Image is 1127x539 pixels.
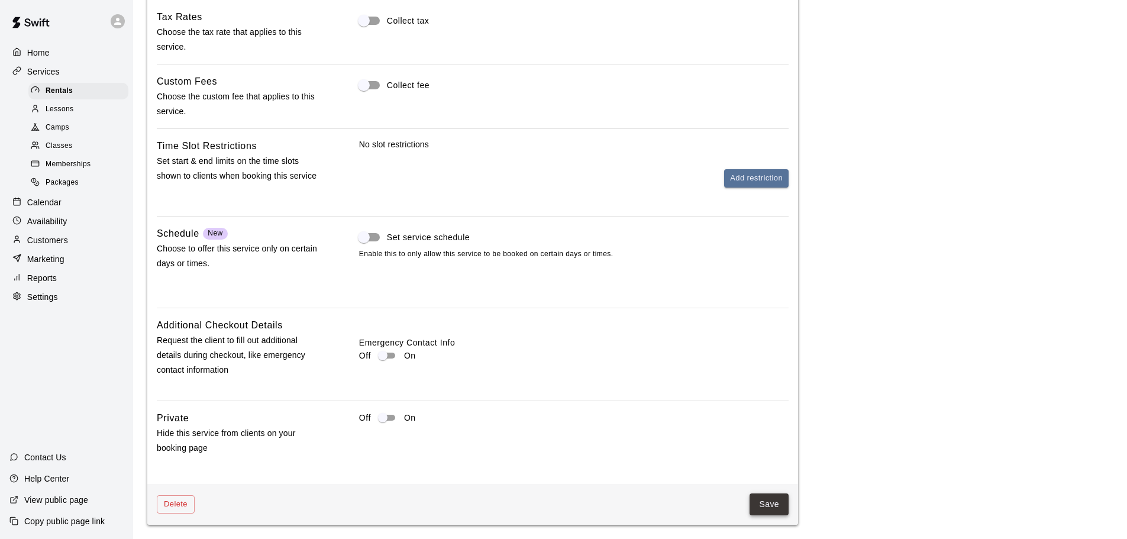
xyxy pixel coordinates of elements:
[9,63,124,80] a: Services
[9,250,124,268] a: Marketing
[359,248,789,260] span: Enable this to only allow this service to be booked on certain days or times.
[359,337,789,348] label: Emergency Contact Info
[28,82,133,100] a: Rentals
[404,412,416,424] p: On
[46,140,72,152] span: Classes
[28,137,133,156] a: Classes
[157,226,199,241] h6: Schedule
[9,288,124,306] a: Settings
[157,318,283,333] h6: Additional Checkout Details
[27,253,64,265] p: Marketing
[27,234,68,246] p: Customers
[750,493,789,515] button: Save
[387,231,470,244] span: Set service schedule
[24,494,88,506] p: View public page
[157,154,321,183] p: Set start & end limits on the time slots shown to clients when booking this service
[46,159,91,170] span: Memberships
[157,89,321,119] p: Choose the custom fee that applies to this service.
[46,122,69,134] span: Camps
[157,241,321,271] p: Choose to offer this service only on certain days or times.
[24,451,66,463] p: Contact Us
[27,291,58,303] p: Settings
[28,120,128,136] div: Camps
[27,66,60,78] p: Services
[208,229,222,237] span: New
[724,169,789,188] button: Add restriction
[9,212,124,230] a: Availability
[28,119,133,137] a: Camps
[157,25,321,54] p: Choose the tax rate that applies to this service.
[27,272,57,284] p: Reports
[9,193,124,211] a: Calendar
[46,177,79,189] span: Packages
[27,215,67,227] p: Availability
[28,156,128,173] div: Memberships
[9,269,124,287] a: Reports
[157,495,195,514] button: Delete
[46,85,73,97] span: Rentals
[28,138,128,154] div: Classes
[28,175,128,191] div: Packages
[404,350,416,362] p: On
[157,9,202,25] h6: Tax Rates
[9,44,124,62] a: Home
[359,412,371,424] p: Off
[9,231,124,249] a: Customers
[28,100,133,118] a: Lessons
[27,47,50,59] p: Home
[46,104,74,115] span: Lessons
[28,83,128,99] div: Rentals
[24,515,105,527] p: Copy public page link
[27,196,62,208] p: Calendar
[157,74,217,89] h6: Custom Fees
[157,138,257,154] h6: Time Slot Restrictions
[359,138,789,150] p: No slot restrictions
[387,79,430,92] span: Collect fee
[387,15,430,27] span: Collect tax
[157,426,321,456] p: Hide this service from clients on your booking page
[24,473,69,485] p: Help Center
[28,156,133,174] a: Memberships
[28,101,128,118] div: Lessons
[157,333,321,378] p: Request the client to fill out additional details during checkout, like emergency contact informa...
[28,174,133,192] a: Packages
[359,350,371,362] p: Off
[157,411,189,426] h6: Private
